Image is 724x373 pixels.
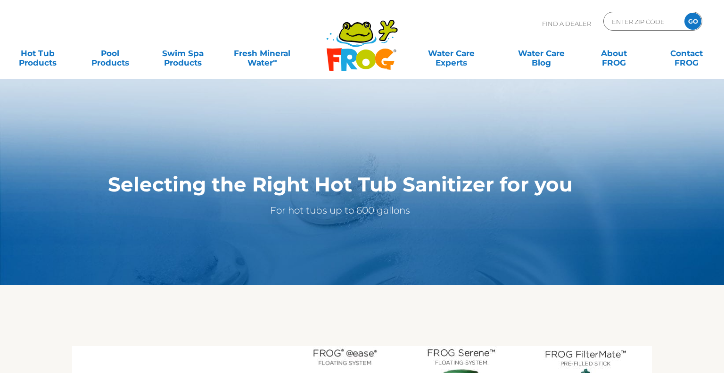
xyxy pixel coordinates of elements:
a: Swim SpaProducts [155,44,211,63]
a: Hot TubProducts [9,44,66,63]
a: AboutFROG [585,44,642,63]
p: Find A Dealer [542,12,591,35]
a: ContactFROG [658,44,715,63]
a: PoolProducts [82,44,139,63]
a: Water CareBlog [513,44,570,63]
h1: Selecting the Right Hot Tub Sanitizer for you [86,173,594,196]
input: Zip Code Form [611,15,675,28]
sup: ∞ [273,57,277,64]
p: For hot tubs up to 600 gallons [86,203,594,218]
a: Fresh MineralWater∞ [227,44,298,63]
a: Water CareExperts [405,44,497,63]
input: GO [684,13,701,30]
